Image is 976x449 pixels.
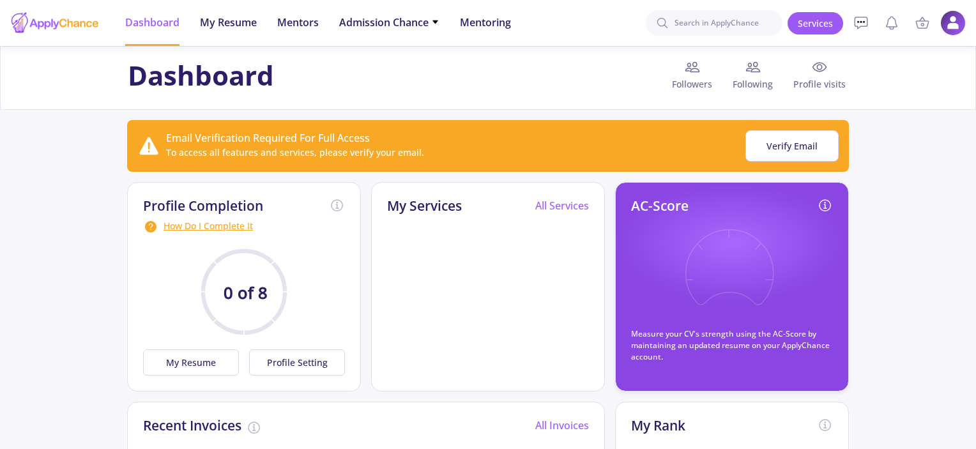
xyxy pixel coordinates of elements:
span: Mentoring [460,15,511,30]
div: Email Verification Required For Full Access [166,130,424,146]
a: Profile Setting [244,349,345,376]
input: Search in ApplyChance [646,10,782,36]
div: To access all features and services, please verify your email. [166,146,424,159]
button: My Resume [143,349,239,376]
h2: My Rank [631,418,685,434]
span: Mentors [277,15,319,30]
text: 0 of 8 [224,282,268,304]
a: All Invoices [535,418,589,432]
span: Followers [662,77,722,91]
a: My Resume [143,349,244,376]
span: Profile visits [783,77,848,91]
h1: Dashboard [128,59,274,91]
a: Services [788,12,843,34]
h2: My Services [387,198,462,214]
button: Verify Email [745,130,839,162]
span: Dashboard [125,15,179,30]
span: Admission Chance [339,15,439,30]
h2: Profile Completion [143,198,263,214]
a: All Services [535,199,589,213]
p: Measure your CV's strength using the AC-Score by maintaining an updated resume on your ApplyChanc... [631,328,833,363]
button: Profile Setting [249,349,345,376]
h2: Recent Invoices [143,418,241,434]
span: Following [722,77,783,91]
h2: AC-Score [631,198,689,214]
span: My Resume [200,15,257,30]
div: How Do I Complete It [143,219,345,234]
